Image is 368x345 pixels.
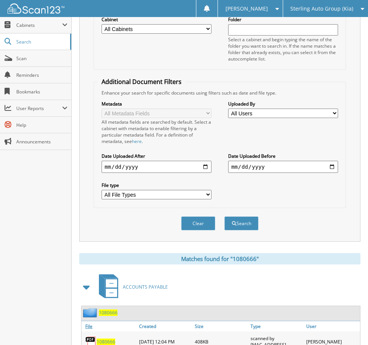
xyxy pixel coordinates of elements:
[102,161,211,173] input: start
[228,101,338,107] label: Uploaded By
[132,138,142,145] a: here
[228,161,338,173] input: end
[102,16,211,23] label: Cabinet
[16,22,62,28] span: Cabinets
[16,138,67,145] span: Announcements
[16,89,67,95] span: Bookmarks
[228,36,338,62] div: Select a cabinet and begin typing the name of the folder you want to search in. If the name match...
[290,6,353,11] span: Sterling Auto Group (Kia)
[181,216,215,230] button: Clear
[79,253,360,264] div: Matches found for "1080666"
[16,55,67,62] span: Scan
[16,72,67,78] span: Reminders
[193,321,249,331] a: Size
[16,39,66,45] span: Search
[94,272,168,302] a: ACCOUNTS PAYABLE
[98,90,342,96] div: Enhance your search for specific documents using filters such as date and file type.
[137,321,193,331] a: Created
[228,153,338,159] label: Date Uploaded Before
[224,216,258,230] button: Search
[16,122,67,128] span: Help
[102,153,211,159] label: Date Uploaded After
[330,309,368,345] iframe: Chat Widget
[102,101,211,107] label: Metadata
[99,309,117,316] a: 1080666
[97,339,115,345] a: 1080666
[225,6,268,11] span: [PERSON_NAME]
[83,308,99,317] img: folder2.png
[304,321,360,331] a: User
[228,16,338,23] label: Folder
[102,119,211,145] div: All metadata fields are searched by default. Select a cabinet with metadata to enable filtering b...
[249,321,304,331] a: Type
[16,105,62,112] span: User Reports
[8,3,64,14] img: scan123-logo-white.svg
[102,182,211,188] label: File type
[98,78,185,86] legend: Additional Document Filters
[81,321,137,331] a: File
[123,284,168,290] span: ACCOUNTS PAYABLE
